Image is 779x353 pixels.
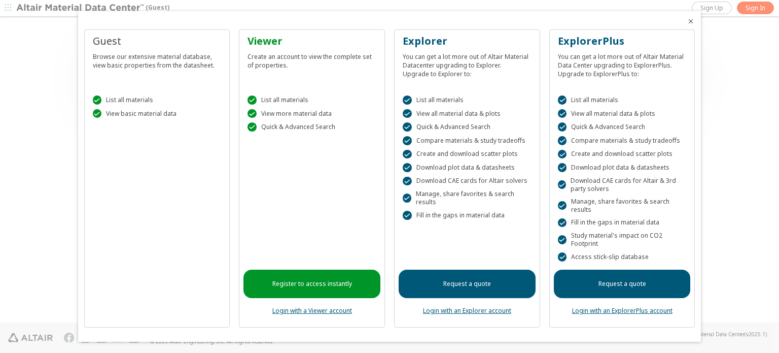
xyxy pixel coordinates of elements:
[558,109,687,118] div: View all material data & plots
[558,136,567,145] div: 
[558,150,687,159] div: Create and download scatter plots
[558,198,687,214] div: Manage, share favorites & search results
[403,34,532,48] div: Explorer
[93,34,222,48] div: Guest
[558,95,567,105] div: 
[403,109,532,118] div: View all material data & plots
[403,109,412,118] div: 
[558,252,687,262] div: Access stick-slip database
[687,17,695,25] button: Close
[423,306,511,315] a: Login with an Explorer account
[558,177,687,193] div: Download CAE cards for Altair & 3rd party solvers
[403,122,532,132] div: Quick & Advanced Search
[558,136,687,145] div: Compare materials & study tradeoffs
[403,194,411,203] div: 
[399,270,536,298] a: Request a quote
[247,109,257,118] div: 
[558,109,567,118] div: 
[403,95,532,105] div: List all materials
[558,232,687,248] div: Study material's impact on CO2 Footprint
[558,163,567,172] div: 
[558,34,687,48] div: ExplorerPlus
[558,122,567,132] div: 
[247,109,376,118] div: View more material data
[247,48,376,70] div: Create an account to view the complete set of properties.
[572,306,672,315] a: Login with an ExplorerPlus account
[247,34,376,48] div: Viewer
[93,95,102,105] div: 
[272,306,352,315] a: Login with a Viewer account
[403,211,412,220] div: 
[403,136,412,145] div: 
[93,109,102,118] div: 
[403,136,532,145] div: Compare materials & study tradeoffs
[403,48,532,78] div: You can get a lot more out of Altair Material Datacenter upgrading to Explorer. Upgrade to Explor...
[403,177,532,186] div: Download CAE cards for Altair solvers
[558,180,566,189] div: 
[403,190,532,206] div: Manage, share favorites & search results
[93,48,222,70] div: Browse our extensive material database, view basic properties from the datasheet.
[558,218,567,228] div: 
[558,235,566,244] div: 
[403,150,532,159] div: Create and download scatter plots
[247,122,376,132] div: Quick & Advanced Search
[554,270,691,298] a: Request a quote
[558,122,687,132] div: Quick & Advanced Search
[558,48,687,78] div: You can get a lot more out of Altair Material Data Center upgrading to ExplorerPlus. Upgrade to E...
[403,177,412,186] div: 
[93,109,222,118] div: View basic material data
[403,122,412,132] div: 
[558,150,567,159] div: 
[558,201,566,210] div: 
[403,150,412,159] div: 
[247,122,257,132] div: 
[558,163,687,172] div: Download plot data & datasheets
[558,218,687,228] div: Fill in the gaps in material data
[247,95,257,105] div: 
[243,270,380,298] a: Register to access instantly
[247,95,376,105] div: List all materials
[403,163,412,172] div: 
[403,95,412,105] div: 
[403,163,532,172] div: Download plot data & datasheets
[93,95,222,105] div: List all materials
[558,95,687,105] div: List all materials
[558,252,567,262] div: 
[403,211,532,220] div: Fill in the gaps in material data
